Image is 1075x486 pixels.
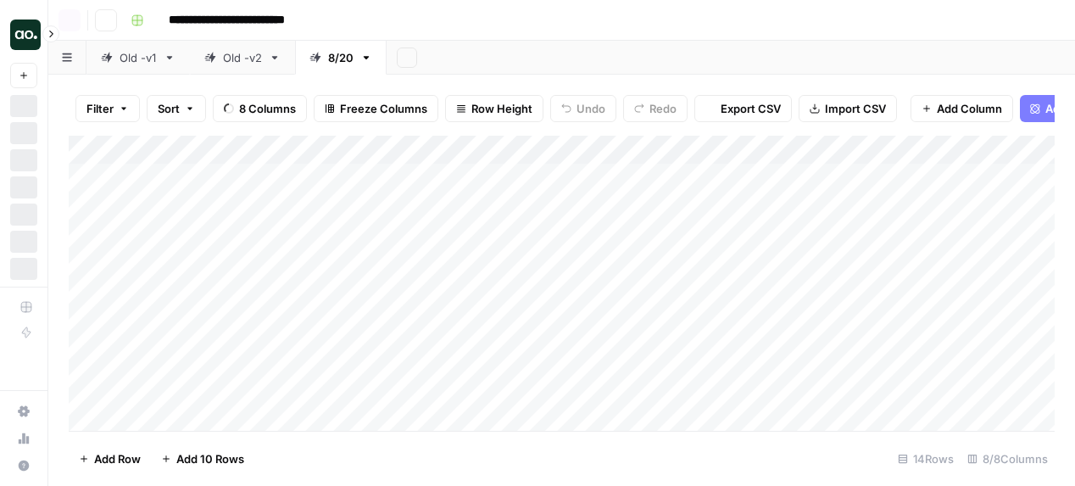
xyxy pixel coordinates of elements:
button: Add Row [69,445,151,472]
button: Help + Support [10,452,37,479]
span: Add 10 Rows [176,450,244,467]
span: Sort [158,100,180,117]
span: Filter [86,100,114,117]
button: Add 10 Rows [151,445,254,472]
button: 8 Columns [213,95,307,122]
span: 8 Columns [239,100,296,117]
div: 8/20 [328,49,354,66]
a: Usage [10,425,37,452]
button: Undo [550,95,616,122]
span: Row Height [471,100,532,117]
div: 8/8 Columns [961,445,1055,472]
span: Add Row [94,450,141,467]
button: Redo [623,95,688,122]
span: Freeze Columns [340,100,427,117]
div: Old -v2 [223,49,262,66]
img: Dillon Test Logo [10,20,41,50]
a: Old -v2 [190,41,295,75]
div: Old -v1 [120,49,157,66]
button: Sort [147,95,206,122]
span: Add Column [937,100,1002,117]
button: Filter [75,95,140,122]
button: Add Column [911,95,1013,122]
span: Import CSV [825,100,886,117]
a: Settings [10,398,37,425]
button: Row Height [445,95,543,122]
span: Export CSV [721,100,781,117]
span: Redo [649,100,677,117]
a: Old -v1 [86,41,190,75]
button: Freeze Columns [314,95,438,122]
button: Export CSV [694,95,792,122]
div: 14 Rows [891,445,961,472]
span: Undo [576,100,605,117]
button: Workspace: Dillon Test [10,14,37,56]
a: 8/20 [295,41,387,75]
button: Import CSV [799,95,897,122]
